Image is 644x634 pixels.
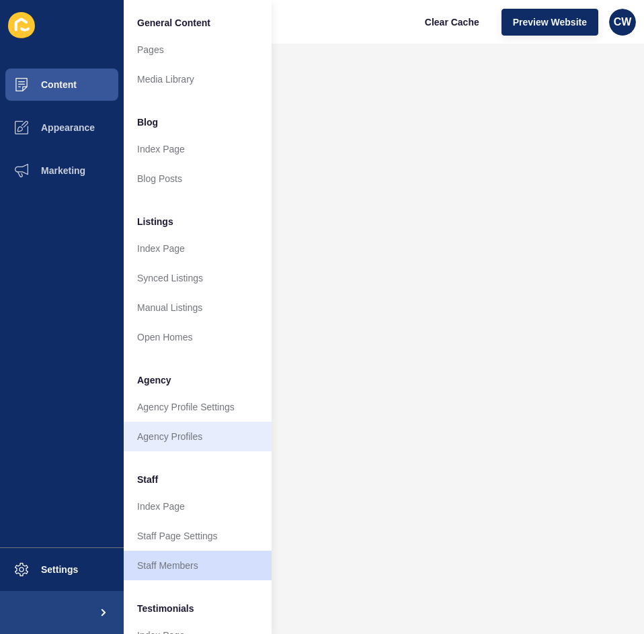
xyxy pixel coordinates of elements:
[124,293,272,322] a: Manual Listings
[124,64,272,94] a: Media Library
[124,35,272,64] a: Pages
[124,164,272,193] a: Blog Posts
[124,422,272,451] a: Agency Profiles
[137,215,173,228] span: Listings
[124,134,272,164] a: Index Page
[501,9,598,36] button: Preview Website
[124,234,272,263] a: Index Page
[124,263,272,293] a: Synced Listings
[513,15,587,29] span: Preview Website
[137,373,171,387] span: Agency
[124,521,272,551] a: Staff Page Settings
[124,322,272,352] a: Open Homes
[124,492,272,521] a: Index Page
[614,15,632,29] span: CW
[137,16,210,30] span: General Content
[413,9,491,36] button: Clear Cache
[137,116,158,129] span: Blog
[124,551,272,580] a: Staff Members
[425,15,479,29] span: Clear Cache
[137,473,158,486] span: Staff
[124,392,272,422] a: Agency Profile Settings
[137,602,194,615] span: Testimonials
